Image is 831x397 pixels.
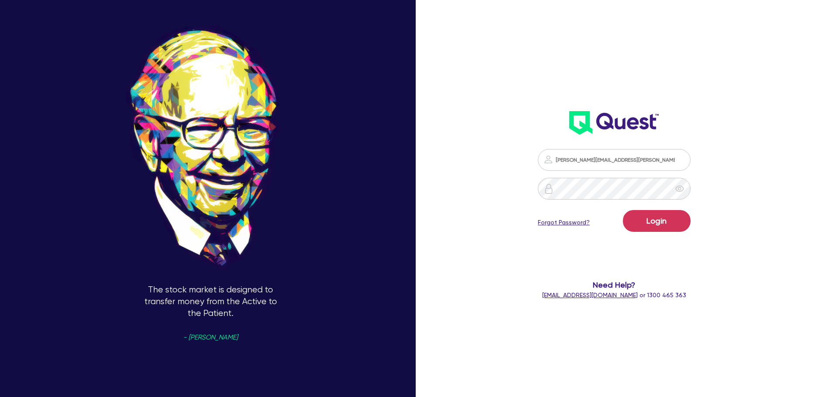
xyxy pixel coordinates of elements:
a: Forgot Password? [538,218,590,227]
span: or 1300 465 363 [542,292,686,299]
img: wH2k97JdezQIQAAAABJRU5ErkJggg== [569,111,659,135]
a: [EMAIL_ADDRESS][DOMAIN_NAME] [542,292,638,299]
span: Need Help? [503,279,726,291]
input: Email address [538,149,691,171]
span: eye [675,184,684,193]
img: icon-password [543,154,554,165]
button: Login [623,210,691,232]
img: icon-password [544,183,554,194]
span: - [PERSON_NAME] [183,334,238,341]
